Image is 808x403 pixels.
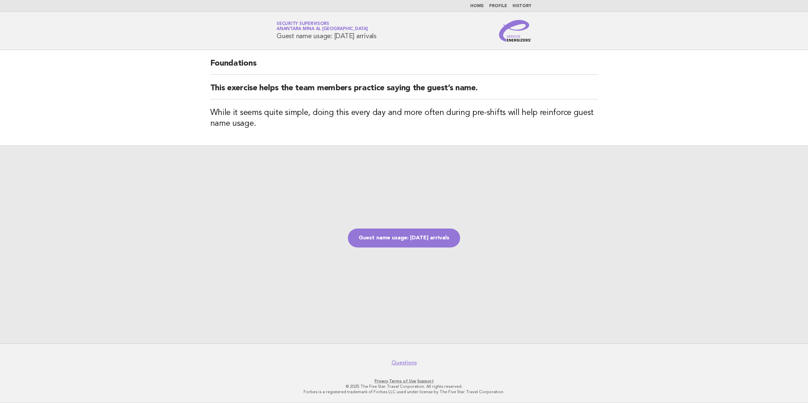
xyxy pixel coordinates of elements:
[197,389,611,395] p: Forbes is a registered trademark of Forbes LLC used under license by The Five Star Travel Corpora...
[391,359,417,366] a: Questions
[277,27,368,31] span: Anantara Mina al [GEOGRAPHIC_DATA]
[389,379,416,383] a: Terms of Use
[210,108,598,129] h3: While it seems quite simple, doing this every day and more often during pre-shifts will help rein...
[277,22,377,40] h1: Guest name usage: [DATE] arrivals
[197,384,611,389] p: © 2025 The Five Star Travel Corporation. All rights reserved.
[513,4,531,8] a: History
[470,4,484,8] a: Home
[197,378,611,384] p: · ·
[489,4,507,8] a: Profile
[210,83,598,99] h2: This exercise helps the team members practice saying the guest’s name.
[210,58,598,75] h2: Foundations
[277,22,368,31] a: Security SupervisorsAnantara Mina al [GEOGRAPHIC_DATA]
[417,379,434,383] a: Support
[375,379,388,383] a: Privacy
[499,20,531,42] img: Service Energizers
[348,229,460,247] a: Guest name usage: [DATE] arrivals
